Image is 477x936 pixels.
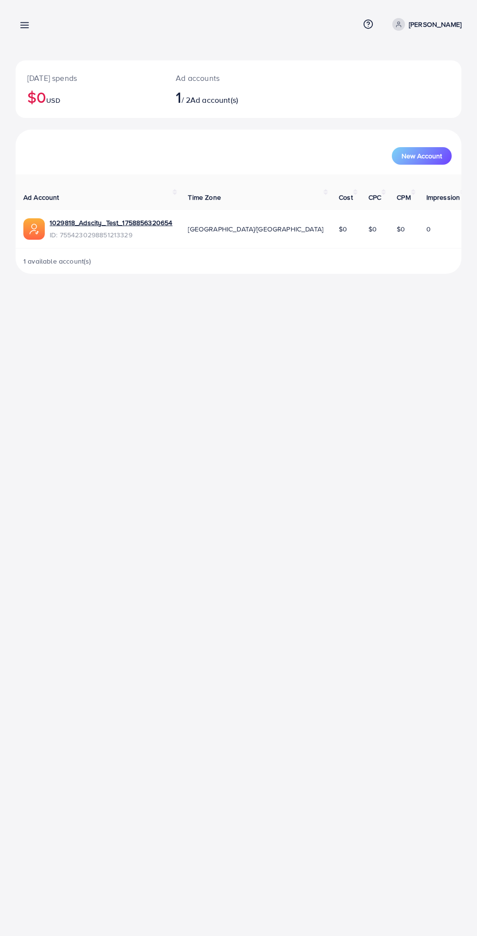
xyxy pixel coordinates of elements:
span: $0 [397,224,405,234]
button: New Account [392,147,452,165]
span: USD [46,96,60,105]
p: [PERSON_NAME] [409,19,461,30]
span: 0 [426,224,431,234]
span: Ad Account [23,192,59,202]
h2: $0 [27,88,152,106]
span: 1 available account(s) [23,256,92,266]
span: $0 [339,224,347,234]
a: [PERSON_NAME] [388,18,461,31]
a: 1029818_Adscity_Test_1758856320654 [50,218,172,228]
span: Cost [339,192,353,202]
span: CPC [368,192,381,202]
p: [DATE] spends [27,72,152,84]
p: Ad accounts [176,72,264,84]
span: ID: 7554230298851213329 [50,230,172,240]
span: CPM [397,192,410,202]
h2: / 2 [176,88,264,106]
span: [GEOGRAPHIC_DATA]/[GEOGRAPHIC_DATA] [188,224,323,234]
span: Impression [426,192,460,202]
span: Ad account(s) [190,95,238,105]
span: New Account [402,153,442,159]
span: $0 [368,224,377,234]
span: 1 [176,86,181,108]
img: ic-ads-acc.e4c84228.svg [23,218,45,240]
span: Time Zone [188,192,220,202]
